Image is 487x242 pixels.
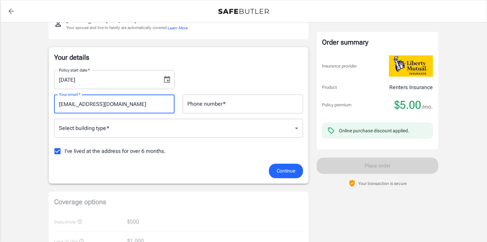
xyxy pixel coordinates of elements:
span: I've lived at the address for over 6 months. [65,147,166,155]
div: Online purchase discount applied. [339,127,409,134]
input: Enter number [183,95,303,113]
span: $5.00 [394,98,421,112]
p: Renters Insurance [389,83,433,91]
button: Learn More [168,25,188,31]
div: Order summary [322,37,433,47]
span: Continue [277,167,295,175]
label: Your email [59,91,80,97]
button: Continue [269,164,303,178]
p: Insurance provider [322,63,357,70]
label: Policy start date [59,67,90,73]
svg: Insured person [54,20,62,28]
input: Enter email [54,95,175,113]
p: Your transaction is secure [358,180,407,187]
p: Product [322,84,337,91]
img: Back to quotes [218,9,269,14]
button: Choose date, selected date is Aug 30, 2025 [160,73,174,86]
p: Your details [54,53,303,62]
span: /mo. [422,102,433,112]
img: Liberty Mutual [389,55,433,77]
a: back to quotes [4,4,18,18]
p: Your spouse and live-in family are automatically covered. [66,25,188,31]
input: MM/DD/YYYY [54,70,158,89]
p: Policy premium [322,102,351,108]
